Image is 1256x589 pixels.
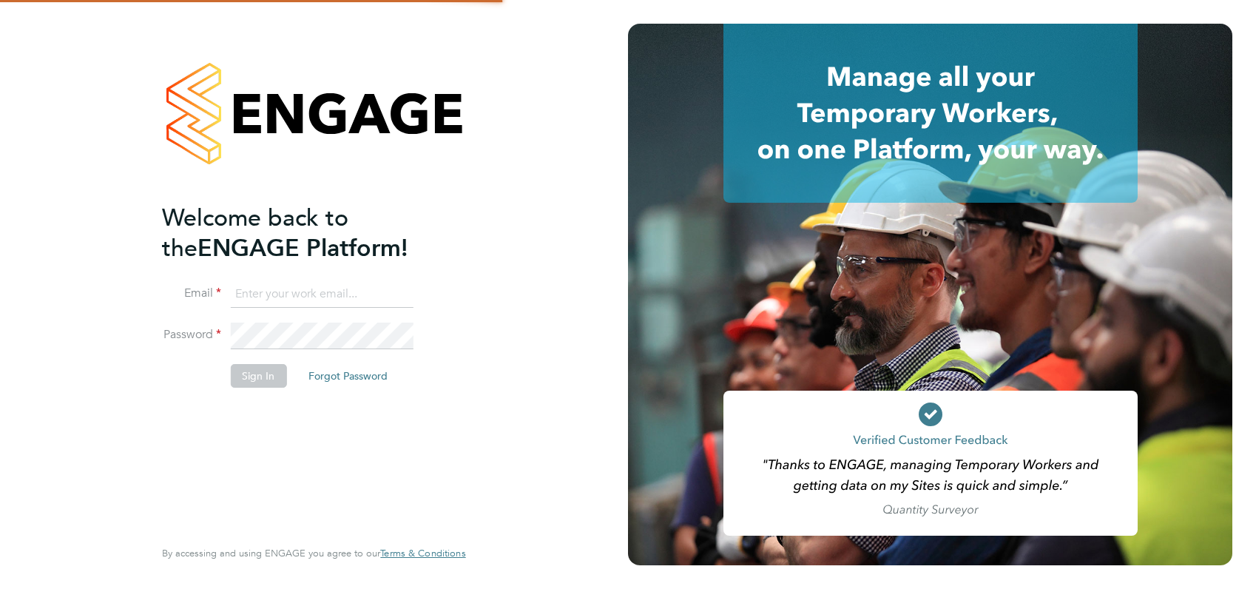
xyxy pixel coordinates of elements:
[380,548,465,559] a: Terms & Conditions
[230,364,286,388] button: Sign In
[162,286,221,301] label: Email
[162,203,348,263] span: Welcome back to the
[162,203,450,263] h2: ENGAGE Platform!
[162,547,465,559] span: By accessing and using ENGAGE you agree to our
[380,547,465,559] span: Terms & Conditions
[230,281,413,308] input: Enter your work email...
[162,327,221,343] label: Password
[297,364,399,388] button: Forgot Password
